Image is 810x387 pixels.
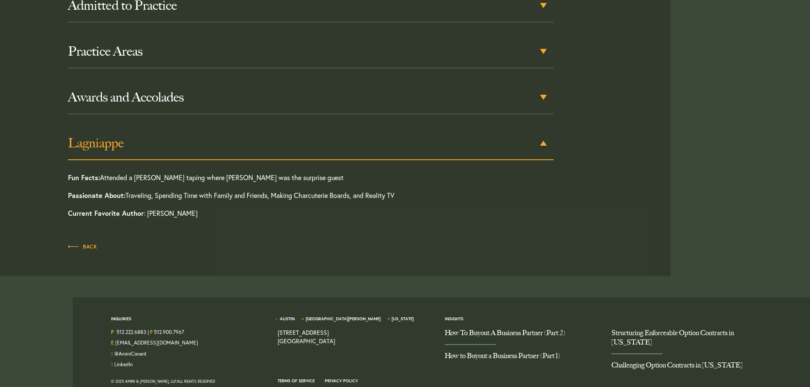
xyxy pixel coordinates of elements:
[325,378,358,384] a: Privacy Policy
[68,191,125,200] strong: Passionate About:
[392,316,414,322] a: [US_STATE]
[150,329,153,335] strong: F
[68,136,554,151] h3: Lagniappe
[111,329,114,335] strong: P
[148,328,149,337] span: |
[278,378,315,384] a: Terms of Service
[68,173,100,182] strong: Fun Facts:
[445,316,463,322] a: Insights
[68,173,505,186] p: Attended a [PERSON_NAME] taping where [PERSON_NAME] was the surprise guest
[114,350,147,357] a: Follow us on Twitter
[278,328,335,345] a: View on map
[68,90,554,105] h3: Awards and Accolades
[306,316,381,322] a: [GEOGRAPHIC_DATA][PERSON_NAME]
[154,329,184,335] a: 512.900.7967
[68,241,97,251] a: Back
[68,44,554,59] h3: Practice Areas
[68,244,97,249] span: Back
[111,316,131,328] span: Inquiries
[115,339,198,346] a: Email Us
[280,316,295,322] a: Austin
[445,328,599,344] a: How To Buyout A Business Partner (Part 2)
[445,345,599,367] a: How to Buyout a Business Partner (Part 1)
[114,361,133,367] a: Join us on LinkedIn
[611,354,765,376] a: Challenging Option Contracts in Texas
[68,209,144,218] strong: Current Favorite Author
[611,328,765,353] a: Structuring Enforceable Option Contracts in Texas
[68,186,505,204] p: Traveling, Spending Time with Family and Friends, Making Charcuterie Boards, and Reality TV
[68,204,505,222] p: : [PERSON_NAME]
[117,329,146,335] a: Call us at 5122226883
[111,376,265,387] div: © 2025 Amini & [PERSON_NAME], LLP. All Rights Reserved
[111,339,114,346] strong: E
